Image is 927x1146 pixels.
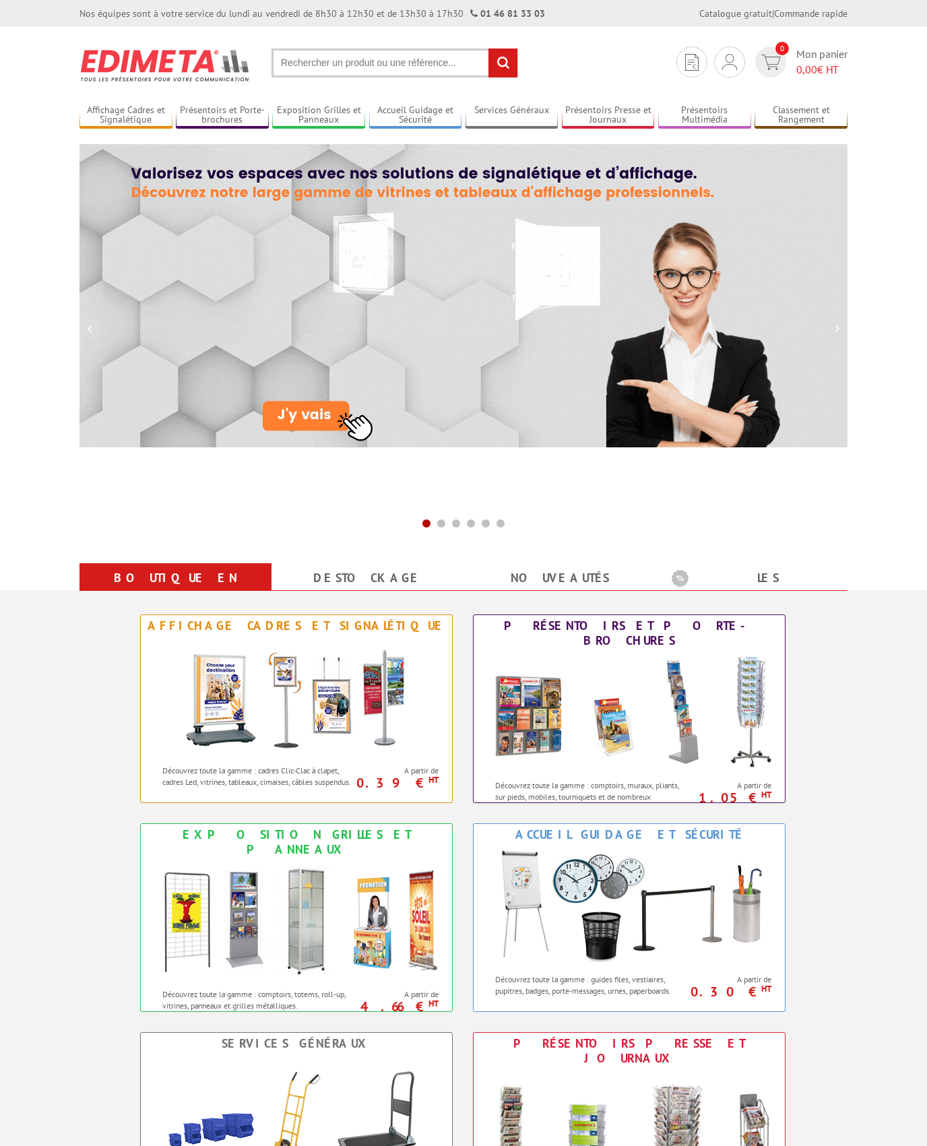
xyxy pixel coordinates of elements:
a: Affichage Cadres et Signalétique [79,104,172,127]
a: Catalogue gratuit [699,7,772,20]
img: Présentoirs et Porte-brochures [481,651,777,773]
div: Accueil Guidage et Sécurité [477,827,781,842]
span: A partir de [358,765,439,776]
a: Exposition Grilles et Panneaux [272,104,365,127]
sup: HT [428,774,439,786]
div: Exposition Grilles et Panneaux [144,827,449,857]
span: Mon panier [796,46,848,77]
div: Présentoirs Presse et Journaux [477,1036,781,1066]
a: Destockage [288,566,447,590]
p: 1.05 € [684,794,771,802]
p: 0.39 € [352,779,439,787]
div: Nos équipes sont à votre service du lundi au vendredi de 8h30 à 12h30 et de 13h30 à 17h30 [79,7,545,20]
div: Services Généraux [144,1036,449,1051]
a: Services Généraux [466,104,558,127]
a: nouveautés [480,566,639,590]
div: Présentoirs et Porte-brochures [477,618,781,648]
p: Découvrez toute la gamme : cadres Clic-Clac à clapet, cadres Led, vitrines, tableaux, cimaises, c... [162,765,354,788]
a: Présentoirs Multimédia [658,104,751,127]
p: 4.66 € [352,1002,439,1011]
a: Présentoirs Presse et Journaux [562,104,655,127]
input: Rechercher un produit ou une référence... [271,49,518,77]
p: 0.30 € [684,988,771,996]
img: Présentoir, panneau, stand - Edimeta - PLV, affichage, mobilier bureau, entreprise [79,40,251,90]
a: devis rapide 0 Mon panier 0,00€ HT [752,46,848,77]
a: Accueil Guidage et Sécurité [369,104,462,127]
a: Commande rapide [774,7,848,20]
div: Affichage Cadres et Signalétique [144,618,449,633]
span: 0,00 [796,63,817,76]
a: Affichage Cadres et Signalétique Affichage Cadres et Signalétique Découvrez toute la gamme : cadr... [140,614,453,803]
div: | [699,7,848,20]
img: devis rapide [761,55,781,70]
a: 01 46 81 33 03 [480,7,545,20]
p: Découvrez toute la gamme : comptoirs, muraux, pliants, sur pieds, mobiles, tourniquets et de nomb... [495,779,687,814]
a: Exposition Grilles et Panneaux Exposition Grilles et Panneaux Découvrez toute la gamme : comptoir... [140,823,453,1012]
sup: HT [428,998,439,1009]
span: 0 [775,42,789,55]
span: A partir de [691,780,771,791]
p: Découvrez toute la gamme : guides files, vestiaires, pupitres, badges, porte-messages, urnes, pap... [495,974,687,996]
sup: HT [761,983,771,994]
span: € HT [796,62,848,77]
b: Les promotions [672,566,840,593]
a: Boutique en ligne [96,566,255,614]
p: Découvrez toute la gamme : comptoirs, totems, roll-up, vitrines, panneaux et grilles métalliques. [162,988,354,1011]
img: devis rapide [722,54,737,70]
span: A partir de [691,974,771,985]
a: Présentoirs et Porte-brochures Présentoirs et Porte-brochures Découvrez toute la gamme : comptoir... [473,614,786,803]
img: devis rapide [685,54,699,71]
a: Présentoirs et Porte-brochures [176,104,269,127]
img: Exposition Grilles et Panneaux [148,860,445,982]
img: Affichage Cadres et Signalétique [172,637,421,758]
input: rechercher [488,49,517,77]
sup: HT [761,789,771,800]
img: Accueil Guidage et Sécurité [481,846,777,967]
span: A partir de [358,989,439,1000]
a: Classement et Rangement [755,104,848,127]
a: Les promotions [672,566,831,614]
a: Accueil Guidage et Sécurité Accueil Guidage et Sécurité Découvrez toute la gamme : guides files, ... [473,823,786,1012]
